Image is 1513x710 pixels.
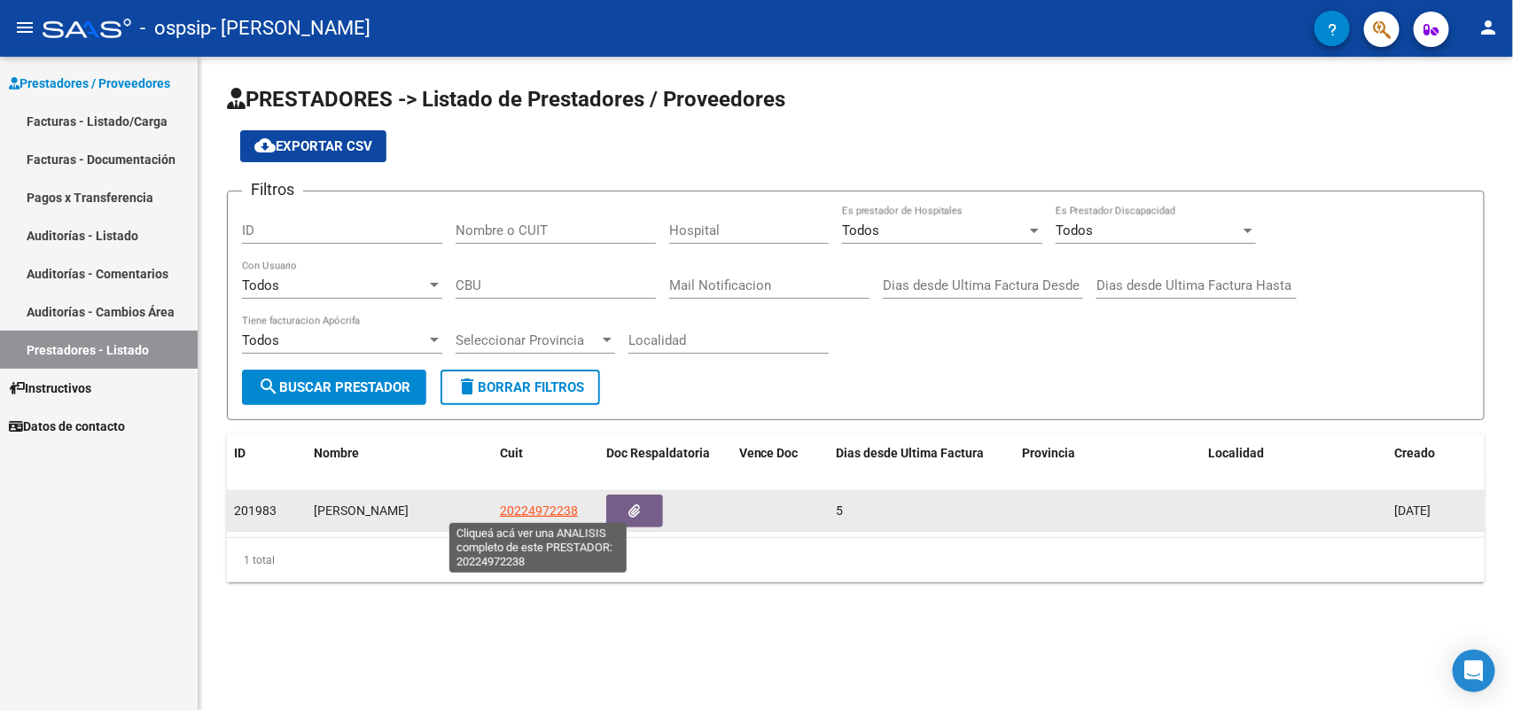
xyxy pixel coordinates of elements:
[837,503,844,518] span: 5
[211,9,370,48] span: - [PERSON_NAME]
[1394,503,1431,518] span: [DATE]
[1023,446,1076,460] span: Provincia
[254,138,372,154] span: Exportar CSV
[258,376,279,397] mat-icon: search
[314,501,486,521] div: [PERSON_NAME]
[140,9,211,48] span: - ospsip
[234,503,277,518] span: 201983
[456,332,599,348] span: Seleccionar Provincia
[9,417,125,436] span: Datos de contacto
[258,379,410,395] span: Buscar Prestador
[456,379,584,395] span: Borrar Filtros
[14,17,35,38] mat-icon: menu
[1201,434,1387,472] datatable-header-cell: Localidad
[314,446,359,460] span: Nombre
[9,74,170,93] span: Prestadores / Proveedores
[842,222,879,238] span: Todos
[739,446,799,460] span: Vence Doc
[1016,434,1202,472] datatable-header-cell: Provincia
[830,434,1016,472] datatable-header-cell: Dias desde Ultima Factura
[307,434,493,472] datatable-header-cell: Nombre
[227,434,307,472] datatable-header-cell: ID
[500,446,523,460] span: Cuit
[242,370,426,405] button: Buscar Prestador
[234,446,246,460] span: ID
[1387,434,1485,472] datatable-header-cell: Creado
[599,434,732,472] datatable-header-cell: Doc Respaldatoria
[441,370,600,405] button: Borrar Filtros
[1453,650,1495,692] div: Open Intercom Messenger
[1208,446,1264,460] span: Localidad
[242,277,279,293] span: Todos
[1478,17,1499,38] mat-icon: person
[606,446,710,460] span: Doc Respaldatoria
[1056,222,1093,238] span: Todos
[227,538,1485,582] div: 1 total
[9,378,91,398] span: Instructivos
[732,434,830,472] datatable-header-cell: Vence Doc
[500,503,578,518] span: 20224972238
[227,87,785,112] span: PRESTADORES -> Listado de Prestadores / Proveedores
[254,135,276,156] mat-icon: cloud_download
[240,130,386,162] button: Exportar CSV
[837,446,985,460] span: Dias desde Ultima Factura
[242,332,279,348] span: Todos
[493,434,599,472] datatable-header-cell: Cuit
[242,177,303,202] h3: Filtros
[1394,446,1435,460] span: Creado
[456,376,478,397] mat-icon: delete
